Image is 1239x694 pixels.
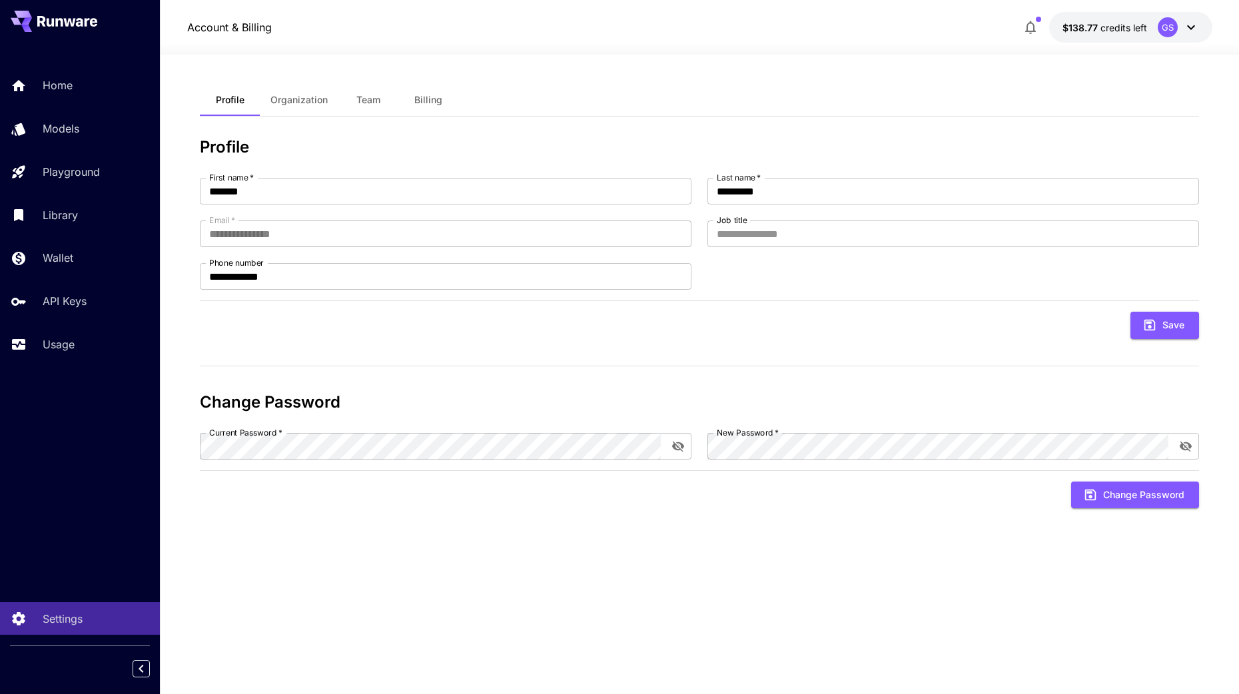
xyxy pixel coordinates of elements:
p: Wallet [43,250,73,266]
label: Job title [717,214,747,226]
a: Account & Billing [187,19,272,35]
span: Organization [270,94,328,106]
span: credits left [1100,22,1147,33]
div: $138.77178 [1062,21,1147,35]
button: toggle password visibility [666,434,690,458]
div: Collapse sidebar [143,657,160,681]
p: API Keys [43,293,87,309]
button: Save [1130,312,1199,339]
p: Usage [43,336,75,352]
p: Settings [43,611,83,627]
span: $138.77 [1062,22,1100,33]
div: GS [1158,17,1178,37]
p: Library [43,207,78,223]
button: toggle password visibility [1174,434,1198,458]
label: Last name [717,172,761,183]
label: Phone number [209,257,264,268]
button: $138.77178GS [1049,12,1212,43]
button: Collapse sidebar [133,660,150,677]
p: Models [43,121,79,137]
label: First name [209,172,254,183]
label: New Password [717,427,779,438]
span: Team [356,94,380,106]
label: Email [209,214,235,226]
label: Current Password [209,427,282,438]
span: Profile [216,94,244,106]
h3: Change Password [200,393,1199,412]
h3: Profile [200,138,1199,157]
p: Home [43,77,73,93]
p: Playground [43,164,100,180]
nav: breadcrumb [187,19,272,35]
button: Change Password [1071,482,1199,509]
span: Billing [414,94,442,106]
